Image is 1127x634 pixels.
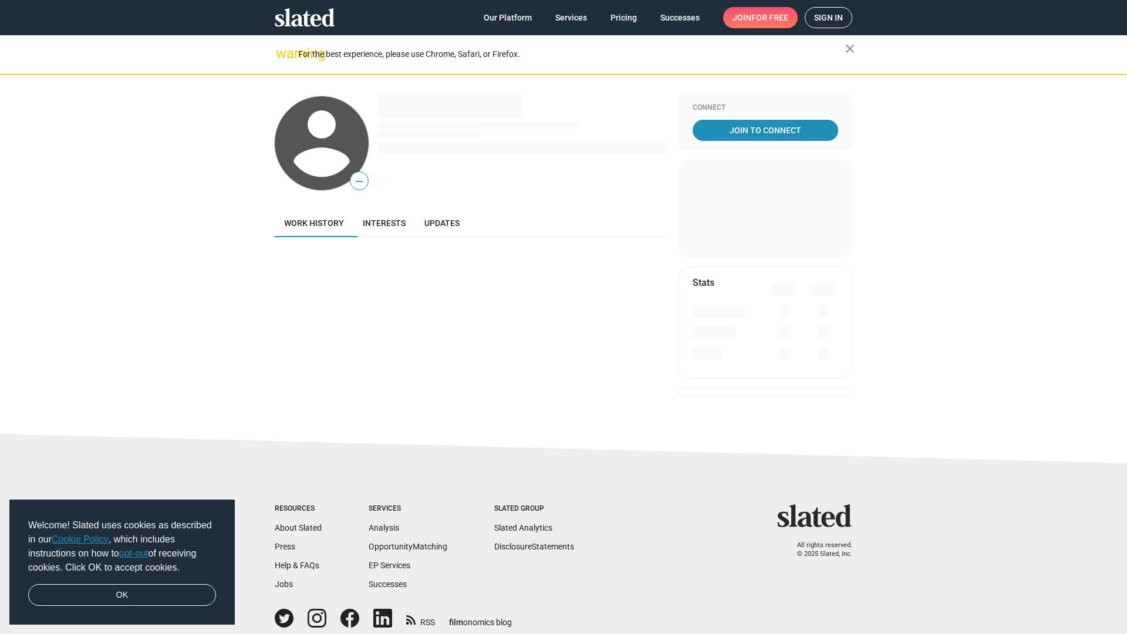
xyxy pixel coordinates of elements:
[449,608,512,628] a: filmonomics blog
[651,7,709,28] a: Successes
[298,46,845,62] div: For the best experience, please use Chrome, Safari, or Firefox.
[9,500,235,625] div: cookieconsent
[484,7,532,28] span: Our Platform
[276,46,290,60] mat-icon: warning
[805,7,852,28] a: Sign in
[555,7,587,28] span: Services
[494,542,574,551] a: DisclosureStatements
[275,504,322,514] div: Resources
[363,218,406,228] span: Interests
[474,7,541,28] a: Our Platform
[601,7,646,28] a: Pricing
[610,7,637,28] span: Pricing
[751,7,788,28] span: for free
[52,534,109,544] a: Cookie Policy
[350,174,368,189] span: —
[695,120,836,141] span: Join To Connect
[424,218,460,228] span: Updates
[785,541,852,558] p: All rights reserved. © 2025 Slated, Inc.
[28,584,216,606] a: dismiss cookie message
[275,523,322,532] a: About Slated
[693,103,838,113] div: Connect
[369,504,447,514] div: Services
[723,7,798,28] a: Joinfor free
[275,561,319,570] a: Help & FAQs
[119,548,149,558] a: opt-out
[546,7,596,28] a: Services
[369,579,407,589] a: Successes
[693,120,838,141] a: Join To Connect
[353,209,415,237] a: Interests
[275,579,293,589] a: Jobs
[28,518,216,575] span: Welcome! Slated uses cookies as described in our , which includes instructions on how to of recei...
[449,618,463,627] span: film
[275,542,295,551] a: Press
[369,523,399,532] a: Analysis
[406,610,435,628] a: RSS
[733,7,788,28] span: Join
[494,523,552,532] a: Slated Analytics
[284,218,344,228] span: Work history
[369,561,410,570] a: EP Services
[494,504,574,514] div: Slated Group
[660,7,700,28] span: Successes
[415,209,469,237] a: Updates
[369,542,447,551] a: OpportunityMatching
[843,42,857,56] mat-icon: close
[693,276,714,289] mat-card-title: Stats
[814,8,843,28] span: Sign in
[275,209,353,237] a: Work history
